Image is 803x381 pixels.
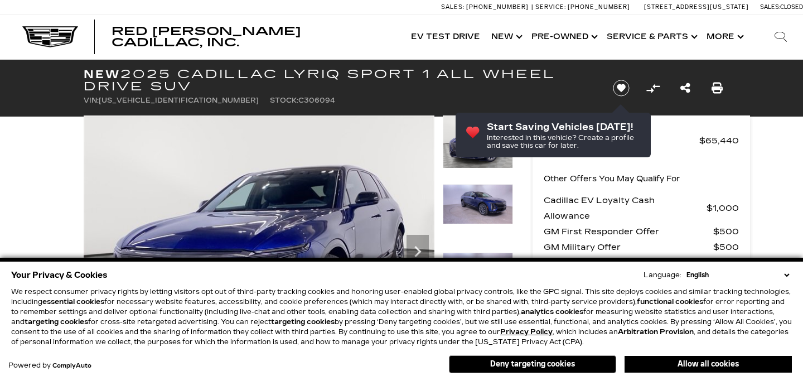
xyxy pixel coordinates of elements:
[441,4,531,10] a: Sales: [PHONE_NUMBER]
[544,192,739,224] a: Cadillac EV Loyalty Cash Allowance $1,000
[25,318,88,326] strong: targeting cookies
[112,26,394,48] a: Red [PERSON_NAME] Cadillac, Inc.
[11,287,792,347] p: We respect consumer privacy rights by letting visitors opt out of third-party tracking cookies an...
[42,298,104,306] strong: essential cookies
[713,239,739,255] span: $500
[443,184,513,224] img: New 2025 Opulent Blue Metallic Cadillac Sport 1 image 2
[625,356,792,373] button: Allow all cookies
[8,362,91,369] div: Powered by
[644,3,749,11] a: [STREET_ADDRESS][US_STATE]
[701,15,747,59] button: More
[645,80,661,97] button: Compare Vehicle
[466,3,529,11] span: [PHONE_NUMBER]
[521,308,583,316] strong: analytics cookies
[84,68,594,93] h1: 2025 Cadillac LYRIQ Sport 1 All Wheel Drive SUV
[298,97,335,104] span: C306094
[405,15,486,59] a: EV Test Drive
[544,255,713,271] span: GM Educator Offer
[535,3,566,11] span: Service:
[699,133,739,148] span: $65,440
[680,80,690,96] a: Share this New 2025 Cadillac LYRIQ Sport 1 All Wheel Drive SUV
[500,328,553,336] a: Privacy Policy
[112,25,301,49] span: Red [PERSON_NAME] Cadillac, Inc.
[644,272,681,278] div: Language:
[609,79,633,97] button: Save vehicle
[568,3,630,11] span: [PHONE_NUMBER]
[84,97,99,104] span: VIN:
[449,355,616,373] button: Deny targeting cookies
[526,15,601,59] a: Pre-Owned
[544,255,739,271] a: GM Educator Offer $500
[544,133,739,148] a: MSRP $65,440
[531,4,633,10] a: Service: [PHONE_NUMBER]
[712,80,723,96] a: Print this New 2025 Cadillac LYRIQ Sport 1 All Wheel Drive SUV
[486,15,526,59] a: New
[443,253,513,293] img: New 2025 Opulent Blue Metallic Cadillac Sport 1 image 3
[443,115,513,168] img: New 2025 Opulent Blue Metallic Cadillac Sport 1 image 1
[713,255,739,271] span: $500
[407,235,429,268] div: Next
[99,97,259,104] span: [US_VEHICLE_IDENTIFICATION_NUMBER]
[544,133,699,148] span: MSRP
[760,3,780,11] span: Sales:
[544,239,739,255] a: GM Military Offer $500
[22,26,78,47] img: Cadillac Dark Logo with Cadillac White Text
[713,224,739,239] span: $500
[780,3,803,11] span: Closed
[544,239,713,255] span: GM Military Offer
[544,224,713,239] span: GM First Responder Offer
[637,298,703,306] strong: functional cookies
[271,318,335,326] strong: targeting cookies
[84,115,434,379] img: New 2025 Opulent Blue Metallic Cadillac Sport 1 image 1
[707,200,739,216] span: $1,000
[52,363,91,369] a: ComplyAuto
[544,171,680,187] p: Other Offers You May Qualify For
[618,328,694,336] strong: Arbitration Provision
[601,15,701,59] a: Service & Parts
[684,270,792,280] select: Language Select
[544,224,739,239] a: GM First Responder Offer $500
[544,192,707,224] span: Cadillac EV Loyalty Cash Allowance
[441,3,465,11] span: Sales:
[11,267,108,283] span: Your Privacy & Cookies
[270,97,298,104] span: Stock:
[84,67,120,81] strong: New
